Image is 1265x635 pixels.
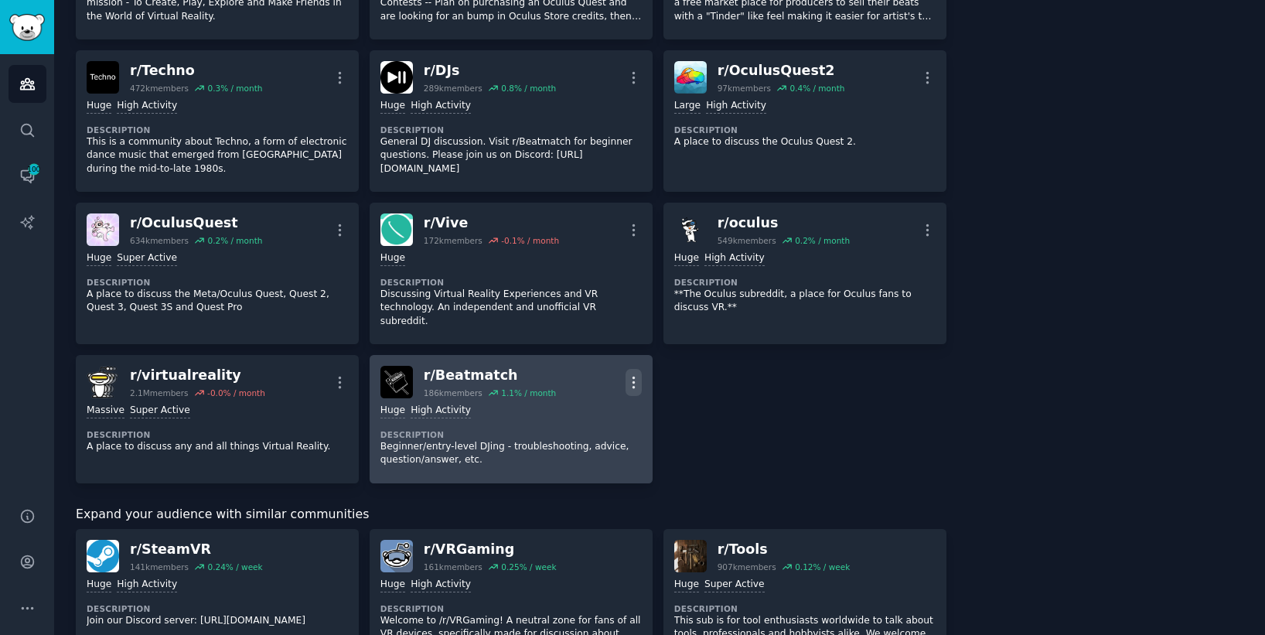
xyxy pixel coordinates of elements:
[87,251,111,266] div: Huge
[130,404,190,418] div: Super Active
[380,404,405,418] div: Huge
[76,505,369,524] span: Expand your audience with similar communities
[207,83,262,94] div: 0.3 % / month
[674,540,707,572] img: Tools
[424,366,556,385] div: r/ Beatmatch
[663,203,946,344] a: oculusr/oculus549kmembers0.2% / monthHugeHigh ActivityDescription**The Oculus subreddit, a place ...
[130,83,189,94] div: 472k members
[789,83,844,94] div: 0.4 % / month
[424,61,556,80] div: r/ DJs
[706,99,766,114] div: High Activity
[380,213,413,246] img: Vive
[424,387,482,398] div: 186k members
[411,578,471,592] div: High Activity
[674,288,936,315] p: **The Oculus subreddit, a place for Oculus fans to discuss VR.**
[795,562,850,572] div: 0.12 % / week
[718,61,845,80] div: r/ OculusQuest2
[424,83,482,94] div: 289k members
[87,603,348,614] dt: Description
[718,235,776,246] div: 549k members
[674,135,936,149] p: A place to discuss the Oculus Quest 2.
[795,235,850,246] div: 0.2 % / month
[674,277,936,288] dt: Description
[380,277,642,288] dt: Description
[87,404,124,418] div: Massive
[501,387,556,398] div: 1.1 % / month
[424,235,482,246] div: 172k members
[117,251,177,266] div: Super Active
[76,203,359,344] a: OculusQuestr/OculusQuest634kmembers0.2% / monthHugeSuper ActiveDescriptionA place to discuss the ...
[674,251,699,266] div: Huge
[424,540,557,559] div: r/ VRGaming
[87,440,348,454] p: A place to discuss any and all things Virtual Reality.
[501,562,556,572] div: 0.25 % / week
[380,429,642,440] dt: Description
[663,50,946,192] a: OculusQuest2r/OculusQuest297kmembers0.4% / monthLargeHigh ActivityDescriptionA place to discuss t...
[501,83,556,94] div: 0.8 % / month
[130,562,189,572] div: 141k members
[130,213,262,233] div: r/ OculusQuest
[380,540,413,572] img: VRGaming
[380,440,642,467] p: Beginner/entry-level DJing - troubleshooting, advice, question/answer, etc.
[380,578,405,592] div: Huge
[130,540,263,559] div: r/ SteamVR
[718,540,851,559] div: r/ Tools
[380,251,405,266] div: Huge
[674,603,936,614] dt: Description
[424,562,482,572] div: 161k members
[207,562,262,572] div: 0.24 % / week
[207,235,262,246] div: 0.2 % / month
[380,99,405,114] div: Huge
[380,125,642,135] dt: Description
[718,562,776,572] div: 907k members
[87,125,348,135] dt: Description
[9,14,45,41] img: GummySearch logo
[380,288,642,329] p: Discussing Virtual Reality Experiences and VR technology. An independent and unofficial VR subred...
[380,61,413,94] img: DJs
[117,99,177,114] div: High Activity
[411,404,471,418] div: High Activity
[130,235,189,246] div: 634k members
[87,135,348,176] p: This is a community about Techno, a form of electronic dance music that emerged from [GEOGRAPHIC_...
[380,366,413,398] img: Beatmatch
[674,61,707,94] img: OculusQuest2
[704,251,765,266] div: High Activity
[87,614,348,628] p: Join our Discord server: [URL][DOMAIN_NAME]
[27,164,41,175] span: 100
[718,213,850,233] div: r/ oculus
[87,540,119,572] img: SteamVR
[424,213,559,233] div: r/ Vive
[674,99,701,114] div: Large
[674,213,707,246] img: oculus
[130,387,189,398] div: 2.1M members
[380,135,642,176] p: General DJ discussion. Visit r/Beatmatch for beginner questions. Please join us on Discord: [URL]...
[87,288,348,315] p: A place to discuss the Meta/Oculus Quest, Quest 2, Quest 3, Quest 3S and Quest Pro
[674,125,936,135] dt: Description
[380,603,642,614] dt: Description
[207,387,265,398] div: -0.0 % / month
[87,213,119,246] img: OculusQuest
[87,366,119,398] img: virtualreality
[87,277,348,288] dt: Description
[87,61,119,94] img: Techno
[117,578,177,592] div: High Activity
[76,355,359,483] a: virtualrealityr/virtualreality2.1Mmembers-0.0% / monthMassiveSuper ActiveDescriptionA place to di...
[76,50,359,192] a: Technor/Techno472kmembers0.3% / monthHugeHigh ActivityDescriptionThis is a community about Techno...
[674,578,699,592] div: Huge
[370,50,653,192] a: DJsr/DJs289kmembers0.8% / monthHugeHigh ActivityDescriptionGeneral DJ discussion. Visit r/Beatmat...
[501,235,559,246] div: -0.1 % / month
[9,157,46,195] a: 100
[130,366,265,385] div: r/ virtualreality
[87,578,111,592] div: Huge
[370,203,653,344] a: Viver/Vive172kmembers-0.1% / monthHugeDescriptionDiscussing Virtual Reality Experiences and VR te...
[718,83,771,94] div: 97k members
[87,429,348,440] dt: Description
[370,355,653,483] a: Beatmatchr/Beatmatch186kmembers1.1% / monthHugeHigh ActivityDescriptionBeginner/entry-level DJing...
[87,99,111,114] div: Huge
[704,578,765,592] div: Super Active
[130,61,262,80] div: r/ Techno
[411,99,471,114] div: High Activity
